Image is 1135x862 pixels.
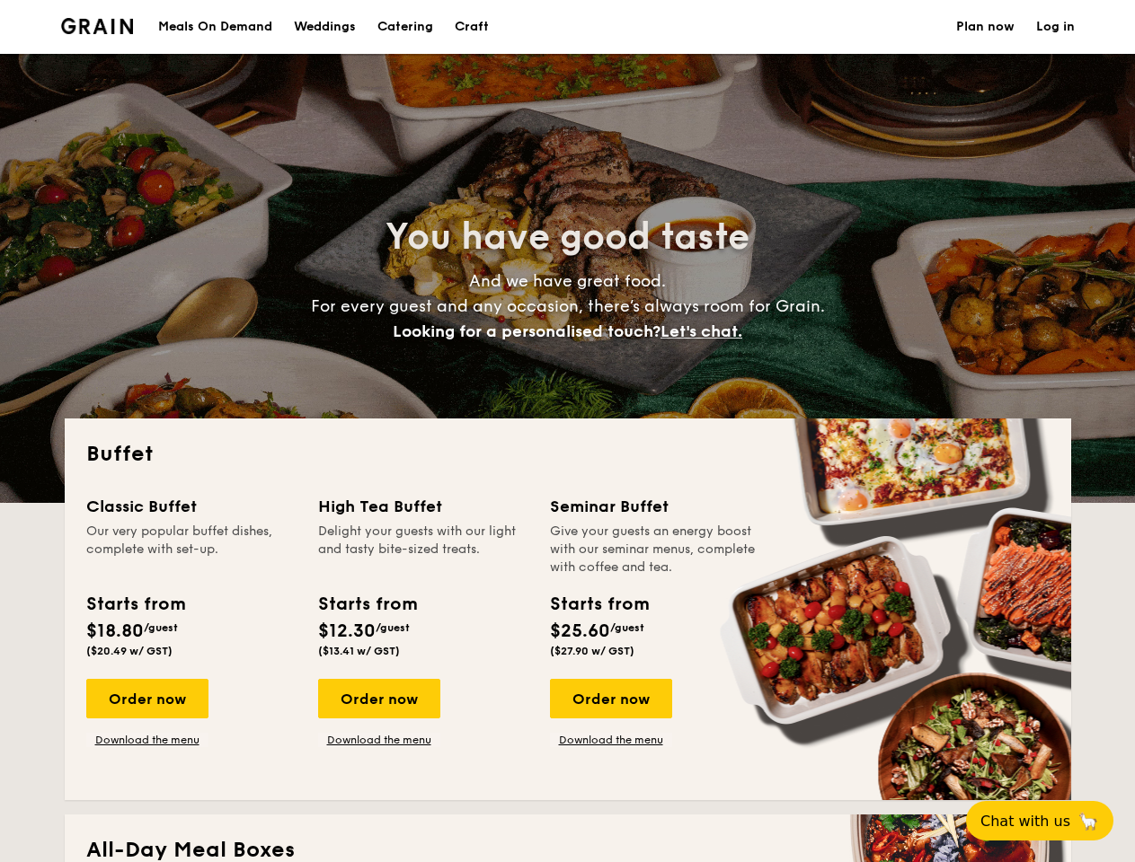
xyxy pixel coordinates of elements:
div: High Tea Buffet [318,494,528,519]
span: $25.60 [550,620,610,642]
span: /guest [376,621,410,634]
div: Delight your guests with our light and tasty bite-sized treats. [318,523,528,576]
div: Give your guests an energy boost with our seminar menus, complete with coffee and tea. [550,523,760,576]
div: Order now [550,679,672,718]
span: $12.30 [318,620,376,642]
div: Starts from [318,591,416,618]
h2: Buffet [86,440,1050,469]
span: ($20.49 w/ GST) [86,645,173,657]
a: Logotype [61,18,134,34]
div: Starts from [86,591,184,618]
span: ($13.41 w/ GST) [318,645,400,657]
span: /guest [610,621,644,634]
a: Download the menu [550,733,672,747]
img: Grain [61,18,134,34]
span: /guest [144,621,178,634]
span: Let's chat. [661,321,742,341]
span: $18.80 [86,620,144,642]
span: You have good taste [386,215,749,259]
button: Chat with us🦙 [966,801,1113,840]
div: Order now [318,679,440,718]
span: 🦙 [1077,811,1099,831]
div: Classic Buffet [86,494,297,519]
span: And we have great food. For every guest and any occasion, there’s always room for Grain. [311,271,825,341]
div: Seminar Buffet [550,494,760,519]
a: Download the menu [86,733,208,747]
div: Order now [86,679,208,718]
span: ($27.90 w/ GST) [550,645,634,657]
div: Starts from [550,591,648,618]
span: Chat with us [980,813,1070,830]
a: Download the menu [318,733,440,747]
span: Looking for a personalised touch? [393,321,661,341]
div: Our very popular buffet dishes, complete with set-up. [86,523,297,576]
